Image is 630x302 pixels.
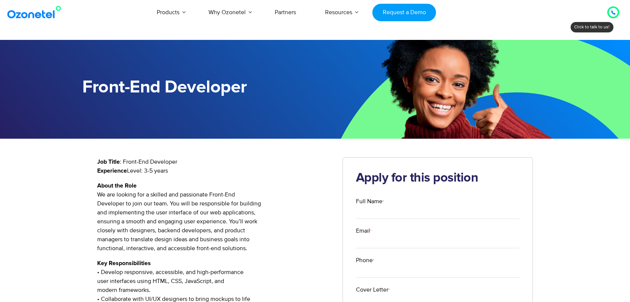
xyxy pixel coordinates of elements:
[97,183,137,189] strong: About the Role
[356,285,520,294] label: Cover Letter
[97,260,151,266] strong: Key Responsibilities
[97,181,331,253] p: We are looking for a skilled and passionate Front-End Developer to join our team. You will be res...
[356,197,520,206] label: Full Name
[356,256,520,265] label: Phone
[356,226,520,235] label: Email
[97,157,331,175] p: : Front-End Developer Level: 3-5 years
[82,77,315,98] h1: Front-End Developer
[372,4,436,21] a: Request a Demo
[97,168,127,174] strong: Experience
[97,159,120,165] strong: Job Title
[356,171,520,186] h2: Apply for this position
